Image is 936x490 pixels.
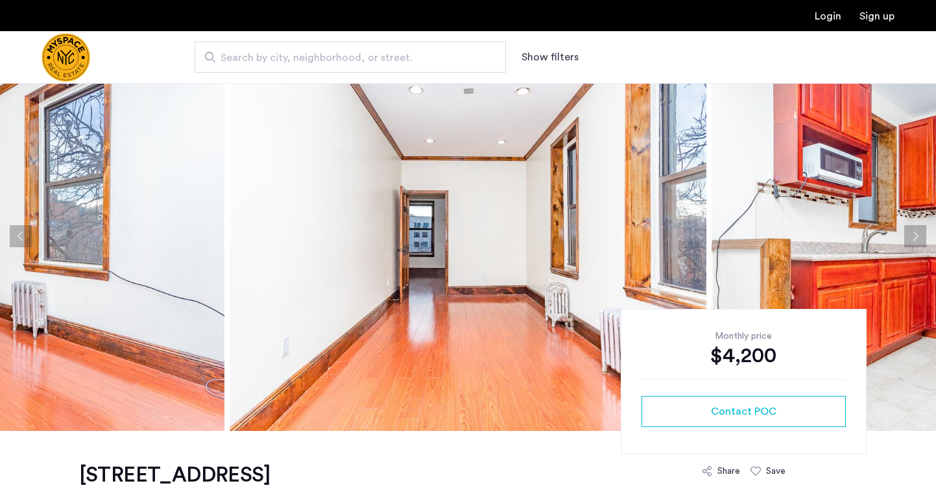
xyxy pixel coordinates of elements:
[717,465,740,478] div: Share
[642,330,846,343] div: Monthly price
[642,396,846,427] button: button
[904,225,926,247] button: Next apartment
[859,11,894,21] a: Registration
[79,462,329,488] h1: [STREET_ADDRESS]
[42,33,90,82] img: logo
[642,343,846,369] div: $4,200
[522,49,579,65] button: Show or hide filters
[195,42,506,73] input: Apartment Search
[10,225,32,247] button: Previous apartment
[230,42,706,431] img: apartment
[221,50,470,66] span: Search by city, neighborhood, or street.
[711,404,776,419] span: Contact POC
[766,465,786,478] div: Save
[815,11,841,21] a: Login
[42,33,90,82] a: Cazamio Logo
